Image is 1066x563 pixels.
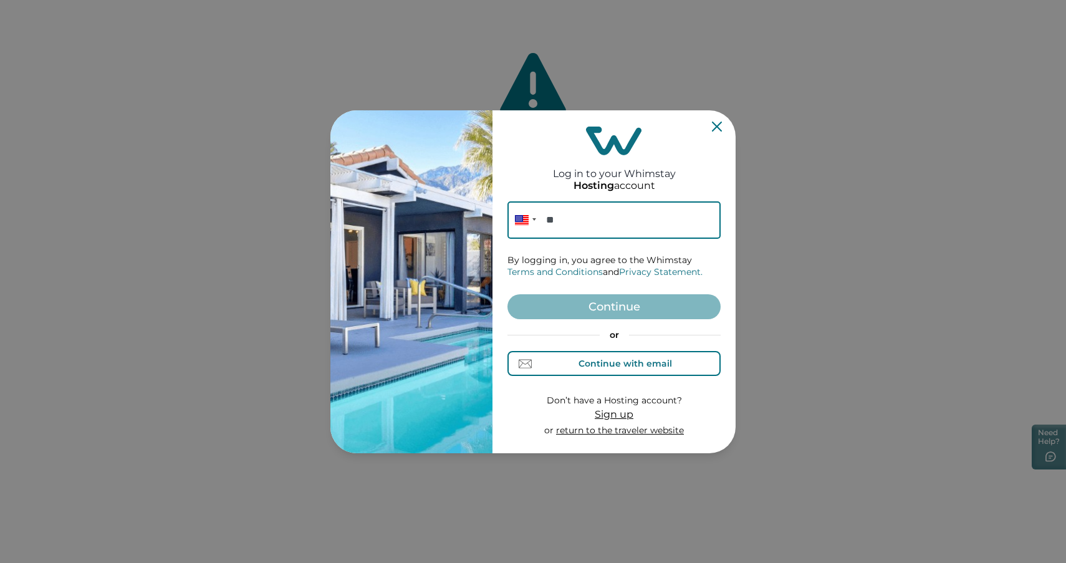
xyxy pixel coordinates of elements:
a: Terms and Conditions [507,266,603,277]
p: Hosting [574,180,614,192]
button: Close [712,122,722,132]
span: Sign up [595,408,633,420]
h2: Log in to your Whimstay [553,155,676,180]
button: Continue [507,294,721,319]
div: Continue with email [579,358,672,368]
a: Privacy Statement. [619,266,703,277]
img: login-logo [586,127,642,155]
img: auth-banner [330,110,492,453]
p: Don’t have a Hosting account? [544,395,684,407]
button: Continue with email [507,351,721,376]
p: or [507,329,721,342]
p: or [544,425,684,437]
p: account [574,180,655,192]
a: return to the traveler website [556,425,684,436]
div: United States: + 1 [507,201,540,239]
p: By logging in, you agree to the Whimstay and [507,254,721,279]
